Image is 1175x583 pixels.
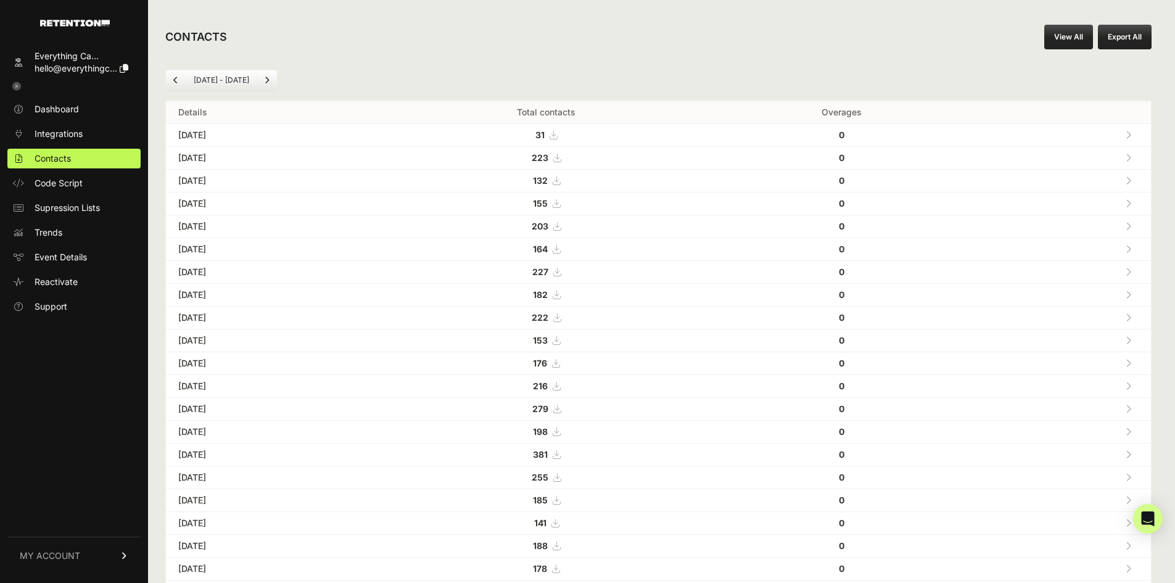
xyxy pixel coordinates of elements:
span: Event Details [35,251,87,263]
strong: 227 [532,267,548,277]
span: hello@everythingc... [35,63,117,73]
a: 381 [533,449,560,460]
strong: 0 [839,267,844,277]
strong: 164 [533,244,548,254]
button: Export All [1098,25,1152,49]
td: [DATE] [166,284,380,307]
a: 153 [533,335,560,345]
a: 176 [533,358,559,368]
a: Everything Ca... hello@everythingc... [7,46,141,78]
td: [DATE] [166,444,380,466]
th: Total contacts [380,101,712,124]
a: 188 [533,540,560,551]
td: [DATE] [166,421,380,444]
a: 223 [532,152,561,163]
img: Retention.com [40,20,110,27]
strong: 132 [533,175,548,186]
strong: 0 [839,175,844,186]
strong: 279 [532,403,548,414]
strong: 0 [839,426,844,437]
strong: 178 [533,563,547,574]
a: 279 [532,403,561,414]
a: 182 [533,289,560,300]
strong: 0 [839,403,844,414]
strong: 0 [839,198,844,209]
td: [DATE] [166,489,380,512]
strong: 185 [533,495,548,505]
a: 222 [532,312,561,323]
strong: 0 [839,518,844,528]
td: [DATE] [166,375,380,398]
strong: 203 [532,221,548,231]
h2: CONTACTS [165,28,227,46]
strong: 31 [535,130,545,140]
strong: 381 [533,449,548,460]
a: Next [257,70,277,90]
a: Integrations [7,124,141,144]
strong: 0 [839,563,844,574]
a: 141 [534,518,559,528]
strong: 0 [839,152,844,163]
strong: 0 [839,449,844,460]
a: Supression Lists [7,198,141,218]
strong: 216 [533,381,548,391]
a: 164 [533,244,560,254]
td: [DATE] [166,238,380,261]
td: [DATE] [166,329,380,352]
td: [DATE] [166,215,380,238]
strong: 141 [534,518,546,528]
span: Code Script [35,177,83,189]
a: 31 [535,130,557,140]
strong: 0 [839,540,844,551]
td: [DATE] [166,307,380,329]
td: [DATE] [166,466,380,489]
a: Contacts [7,149,141,168]
a: 216 [533,381,560,391]
td: [DATE] [166,512,380,535]
strong: 222 [532,312,548,323]
strong: 0 [839,312,844,323]
td: [DATE] [166,558,380,581]
strong: 153 [533,335,548,345]
strong: 0 [839,289,844,300]
strong: 223 [532,152,548,163]
strong: 176 [533,358,547,368]
td: [DATE] [166,124,380,147]
strong: 155 [533,198,548,209]
td: [DATE] [166,170,380,192]
div: Everything Ca... [35,50,128,62]
a: 198 [533,426,560,437]
span: MY ACCOUNT [20,550,80,562]
a: Reactivate [7,272,141,292]
span: Contacts [35,152,71,165]
strong: 188 [533,540,548,551]
strong: 0 [839,381,844,391]
span: Trends [35,226,62,239]
a: Trends [7,223,141,242]
a: Code Script [7,173,141,193]
span: Reactivate [35,276,78,288]
a: 178 [533,563,559,574]
strong: 198 [533,426,548,437]
td: [DATE] [166,535,380,558]
strong: 182 [533,289,548,300]
a: 255 [532,472,561,482]
th: Overages [712,101,971,124]
strong: 255 [532,472,548,482]
a: Support [7,297,141,316]
a: Previous [166,70,186,90]
a: 185 [533,495,560,505]
a: Event Details [7,247,141,267]
td: [DATE] [166,261,380,284]
span: Dashboard [35,103,79,115]
a: 227 [532,267,561,277]
span: Integrations [35,128,83,140]
td: [DATE] [166,398,380,421]
td: [DATE] [166,147,380,170]
strong: 0 [839,495,844,505]
strong: 0 [839,244,844,254]
td: [DATE] [166,352,380,375]
a: 203 [532,221,561,231]
a: View All [1044,25,1093,49]
strong: 0 [839,130,844,140]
